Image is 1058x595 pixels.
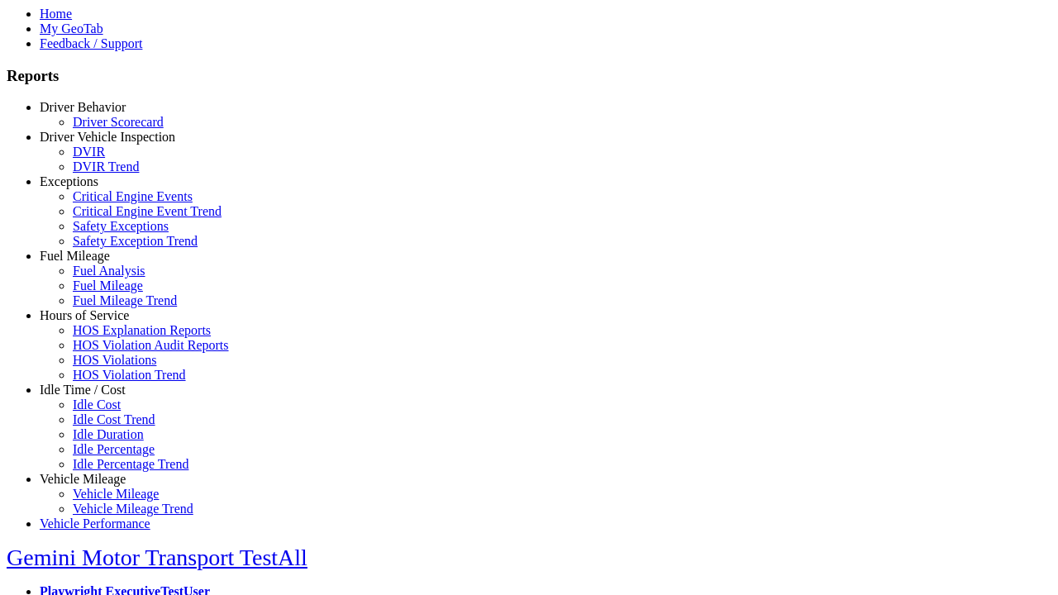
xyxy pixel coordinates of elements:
a: Gemini Motor Transport TestAll [7,545,307,570]
a: Vehicle Performance [40,516,150,531]
a: Exceptions [40,174,98,188]
a: Vehicle Mileage [40,472,126,486]
a: DVIR [73,145,105,159]
a: Idle Percentage [73,442,155,456]
a: Hours of Service [40,308,129,322]
a: Driver Scorecard [73,115,164,129]
a: Critical Engine Events [73,189,193,203]
a: HOS Violation Trend [73,368,186,382]
a: Idle Time / Cost [40,383,126,397]
a: Idle Percentage Trend [73,457,188,471]
a: Home [40,7,72,21]
h3: Reports [7,67,1051,85]
a: Idle Cost [73,397,121,412]
a: Feedback / Support [40,36,142,50]
a: HOS Violation Audit Reports [73,338,229,352]
a: Driver Vehicle Inspection [40,130,175,144]
a: Safety Exception Trend [73,234,198,248]
a: DVIR Trend [73,159,139,174]
a: HOS Explanation Reports [73,323,211,337]
a: Fuel Mileage [40,249,110,263]
a: My GeoTab [40,21,103,36]
a: Safety Exceptions [73,219,169,233]
a: Idle Duration [73,427,144,441]
a: Fuel Analysis [73,264,145,278]
a: HOS Violations [73,353,156,367]
a: Driver Behavior [40,100,126,114]
a: Vehicle Mileage Trend [73,502,193,516]
a: Fuel Mileage [73,278,143,293]
a: Critical Engine Event Trend [73,204,222,218]
a: Vehicle Mileage [73,487,159,501]
a: Idle Cost Trend [73,412,155,426]
a: Fuel Mileage Trend [73,293,177,307]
